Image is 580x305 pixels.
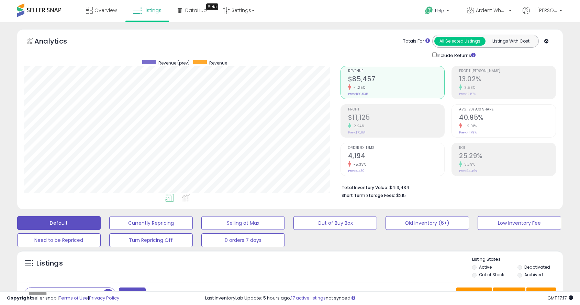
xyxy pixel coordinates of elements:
div: Last InventoryLab Update: 5 hours ago, not synced. [205,295,573,302]
h5: Listings [36,259,63,268]
button: 0 orders 7 days [201,233,285,247]
span: Avg. Buybox Share [459,108,556,112]
small: 3.58% [462,85,476,90]
button: Turn Repricing Off [109,233,193,247]
li: $413,434 [342,183,551,191]
span: Ardent Wholesale [476,7,507,14]
span: ROI [459,146,556,150]
label: Active [479,264,492,270]
h2: $85,457 [348,75,445,84]
a: Help [420,1,456,22]
span: Hi [PERSON_NAME] [532,7,557,14]
small: Prev: 12.57% [459,92,476,96]
a: Privacy Policy [89,295,119,301]
p: Listing States: [472,256,563,263]
small: Prev: 41.79% [459,130,477,134]
small: 2.24% [351,124,365,129]
button: Old Inventory (6+) [386,216,469,230]
div: Tooltip anchor [206,3,218,10]
label: Archived [524,272,543,278]
span: Revenue [209,60,227,66]
b: Short Term Storage Fees: [342,192,395,198]
h2: 40.95% [459,114,556,123]
span: Listings [144,7,161,14]
h2: 13.02% [459,75,556,84]
span: Columns [498,290,519,297]
button: Columns [493,288,525,299]
small: -2.01% [462,124,477,129]
div: seller snap | | [7,295,119,302]
span: Revenue [348,69,445,73]
span: Revenue (prev) [158,60,190,66]
button: Out of Buy Box [293,216,377,230]
button: Currently Repricing [109,216,193,230]
strong: Copyright [7,295,32,301]
div: Totals For [403,38,430,45]
button: Actions [526,288,556,299]
h5: Analytics [34,36,80,48]
span: Profit [348,108,445,112]
b: Total Inventory Value: [342,185,388,190]
small: -1.25% [351,85,366,90]
span: Overview [94,7,117,14]
label: Out of Stock [479,272,504,278]
small: Prev: 4,430 [348,169,365,173]
small: Prev: $10,881 [348,130,366,134]
button: All Selected Listings [434,37,486,46]
small: 3.39% [462,162,475,167]
span: DataHub [185,7,207,14]
span: Help [435,8,444,14]
button: Low Inventory Fee [478,216,561,230]
a: 17 active listings [291,295,326,301]
button: Default [17,216,101,230]
button: Need to be Repriced [17,233,101,247]
label: Deactivated [524,264,550,270]
button: Save View [456,288,492,299]
small: -5.33% [351,162,366,167]
a: Hi [PERSON_NAME] [523,7,562,22]
h2: 4,194 [348,152,445,161]
div: Include Returns [427,51,484,59]
h2: 25.29% [459,152,556,161]
span: Ordered Items [348,146,445,150]
i: Get Help [425,6,433,15]
button: Filters [119,288,146,300]
button: Listings With Cost [485,37,536,46]
small: Prev: 24.46% [459,169,477,173]
span: 2025-09-12 17:17 GMT [547,295,573,301]
span: Profit [PERSON_NAME] [459,69,556,73]
small: Prev: $86,535 [348,92,368,96]
span: $215 [396,192,406,199]
button: Selling at Max [201,216,285,230]
h2: $11,125 [348,114,445,123]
